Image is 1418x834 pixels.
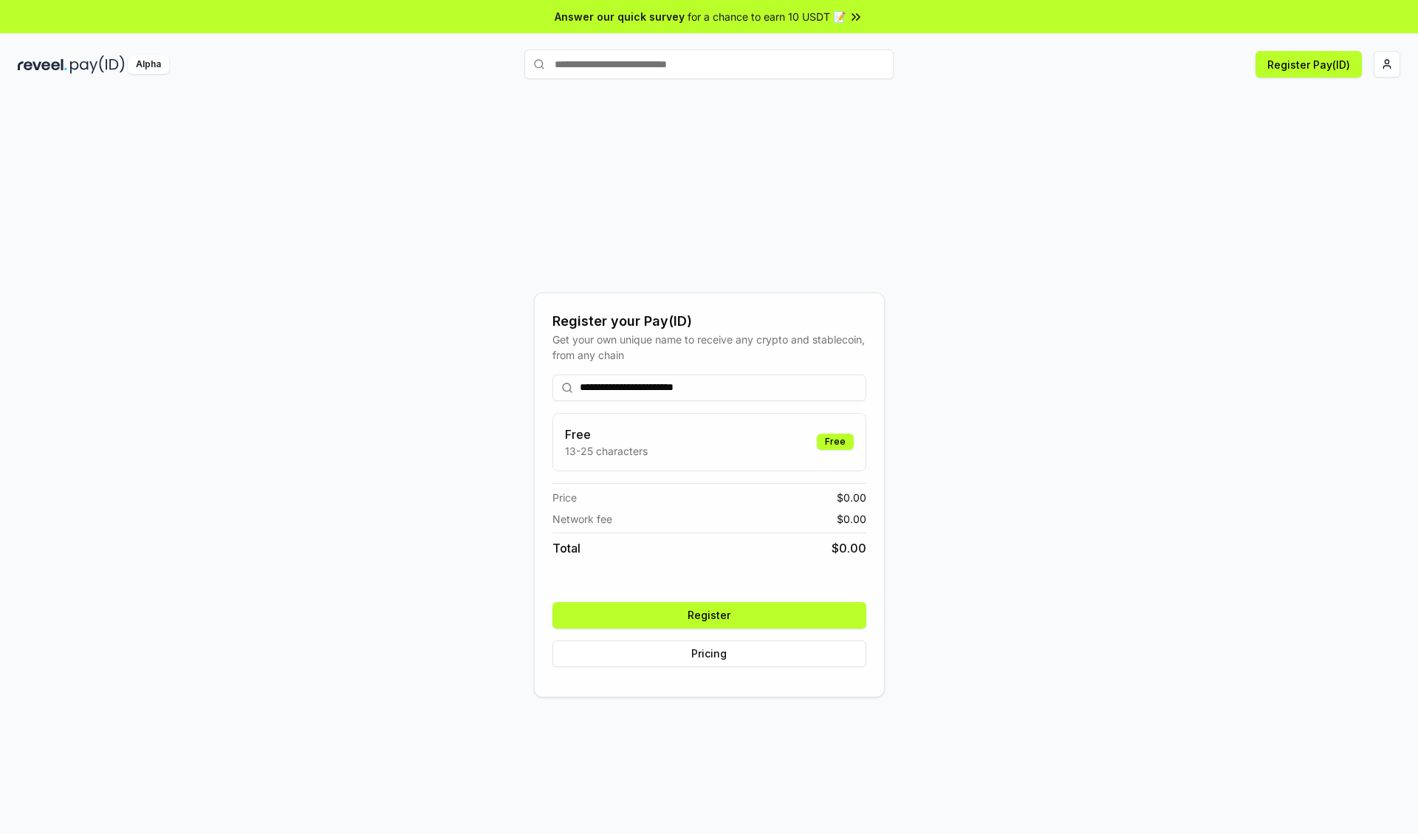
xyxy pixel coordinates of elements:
[565,425,648,443] h3: Free
[837,511,866,527] span: $ 0.00
[555,9,685,24] span: Answer our quick survey
[128,55,169,74] div: Alpha
[552,490,577,505] span: Price
[817,434,854,450] div: Free
[837,490,866,505] span: $ 0.00
[832,539,866,557] span: $ 0.00
[565,443,648,459] p: 13-25 characters
[688,9,846,24] span: for a chance to earn 10 USDT 📝
[552,511,612,527] span: Network fee
[552,332,866,363] div: Get your own unique name to receive any crypto and stablecoin, from any chain
[70,55,125,74] img: pay_id
[552,539,580,557] span: Total
[552,640,866,667] button: Pricing
[552,311,866,332] div: Register your Pay(ID)
[1256,51,1362,78] button: Register Pay(ID)
[18,55,67,74] img: reveel_dark
[552,602,866,629] button: Register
